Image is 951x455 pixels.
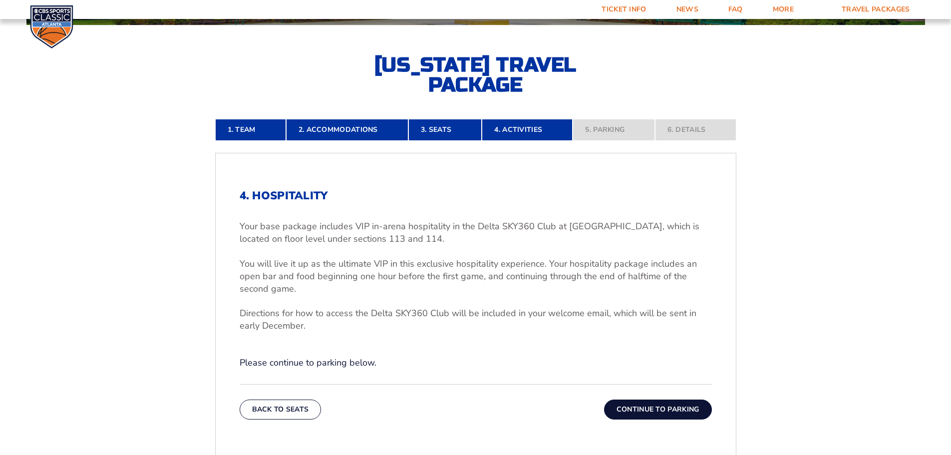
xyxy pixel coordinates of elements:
[408,119,482,141] a: 3. Seats
[240,189,712,202] h2: 4. Hospitality
[215,119,286,141] a: 1. Team
[240,220,712,245] p: Your base package includes VIP in-arena hospitality in the Delta SKY360 Club at [GEOGRAPHIC_DATA]...
[30,5,73,48] img: CBS Sports Classic
[366,55,586,95] h2: [US_STATE] Travel Package
[240,258,712,296] p: You will live it up as the ultimate VIP in this exclusive hospitality experience. Your hospitalit...
[240,400,321,420] button: Back To Seats
[240,307,712,332] p: Directions for how to access the Delta SKY360 Club will be included in your welcome email, which ...
[286,119,408,141] a: 2. Accommodations
[240,357,712,369] p: Please continue to parking below.
[604,400,712,420] button: Continue To Parking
